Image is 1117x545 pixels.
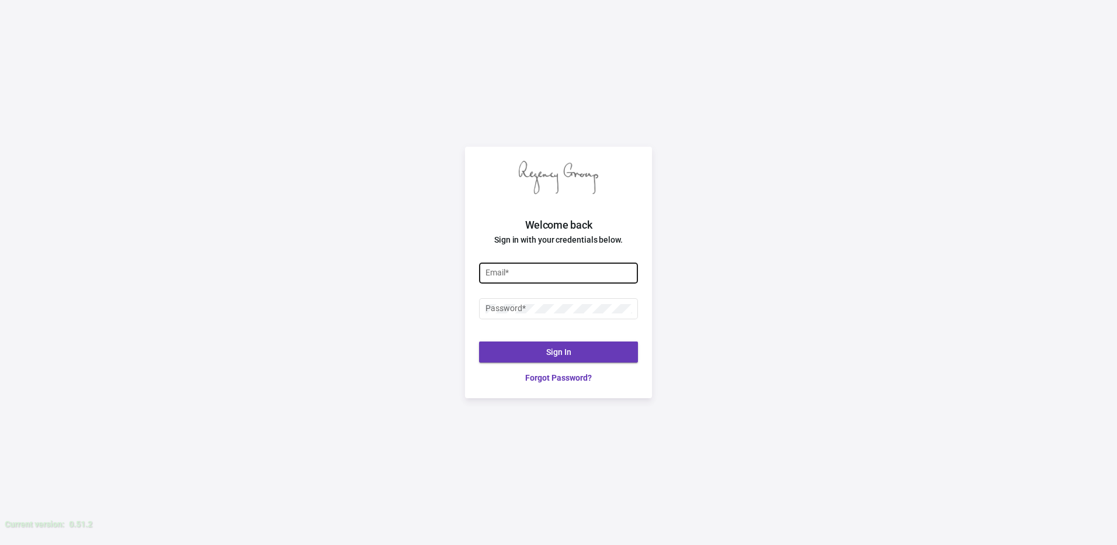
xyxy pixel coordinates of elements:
[479,342,638,363] button: Sign In
[465,233,652,247] h4: Sign in with your credentials below.
[519,161,598,194] img: Regency Group logo
[465,218,652,233] h2: Welcome back
[5,518,64,530] div: Current version:
[69,518,92,530] div: 0.51.2
[479,372,638,384] a: Forgot Password?
[546,347,571,357] span: Sign In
